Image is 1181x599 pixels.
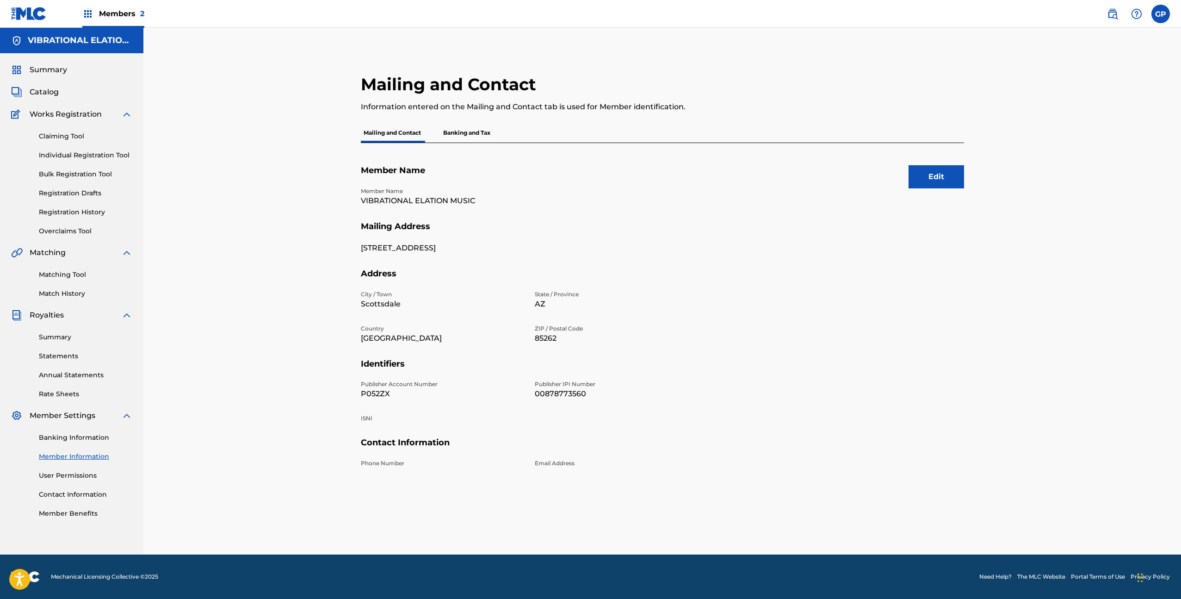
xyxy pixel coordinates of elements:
a: Privacy Policy [1131,573,1170,581]
button: Edit [909,165,964,188]
a: Overclaims Tool [39,226,132,236]
div: Drag [1138,564,1143,592]
img: expand [121,410,132,421]
div: Help [1127,5,1146,23]
img: expand [121,310,132,321]
img: expand [121,247,132,258]
a: Summary [39,332,132,342]
img: search [1107,8,1118,19]
p: Phone Number [361,459,524,468]
a: Claiming Tool [39,131,132,141]
p: Email Address [535,459,698,468]
span: Matching [30,247,66,258]
img: Summary [11,64,22,75]
img: Royalties [11,310,22,321]
a: Public Search [1103,5,1122,23]
a: Bulk Registration Tool [39,169,132,179]
img: MLC Logo [11,7,47,20]
span: Summary [30,64,67,75]
p: Publisher IPI Number [535,380,698,388]
h5: Mailing Address [361,221,964,243]
h5: Identifiers [361,359,964,381]
h2: Mailing and Contact [361,74,541,95]
a: Annual Statements [39,370,132,380]
span: 2 [140,9,144,18]
iframe: Chat Widget [1135,555,1181,599]
img: Matching [11,247,23,258]
img: help [1131,8,1142,19]
img: Top Rightsholders [82,8,93,19]
a: Portal Terms of Use [1071,573,1125,581]
img: logo [11,571,40,582]
span: Royalties [30,310,64,321]
a: Registration History [39,207,132,217]
img: Accounts [11,35,22,46]
p: State / Province [535,290,698,299]
a: Registration Drafts [39,188,132,198]
a: The MLC Website [1017,573,1065,581]
img: Member Settings [11,410,22,421]
a: Match History [39,289,132,299]
a: Statements [39,351,132,361]
img: Works Registration [11,109,23,120]
p: Mailing and Contact [361,123,424,143]
h5: Contact Information [361,437,964,459]
a: Member Benefits [39,509,132,518]
p: 85262 [535,333,698,344]
div: User Menu [1151,5,1170,23]
img: Catalog [11,87,22,98]
p: AZ [535,299,698,310]
h5: VIBRATIONAL ELATION MUSIC [28,35,132,46]
a: Individual Registration Tool [39,150,132,160]
span: Mechanical Licensing Collective © 2025 [51,573,158,581]
p: City / Town [361,290,524,299]
p: Banking and Tax [440,123,493,143]
p: ISNI [361,414,524,423]
a: SummarySummary [11,64,67,75]
p: ZIP / Postal Code [535,324,698,333]
span: Catalog [30,87,59,98]
a: Matching Tool [39,270,132,280]
iframe: Resource Center [1155,419,1181,494]
a: Banking Information [39,433,132,443]
p: Member Name [361,187,524,195]
p: Publisher Account Number [361,380,524,388]
a: Rate Sheets [39,389,132,399]
p: [GEOGRAPHIC_DATA] [361,333,524,344]
p: Country [361,324,524,333]
a: User Permissions [39,471,132,480]
p: Information entered on the Mailing and Contact tab is used for Member identification. [361,101,825,112]
span: Works Registration [30,109,102,120]
a: Member Information [39,452,132,462]
span: Member Settings [30,410,95,421]
p: Scottsdale [361,299,524,310]
p: 00878773560 [535,388,698,399]
h5: Member Name [361,165,964,187]
img: expand [121,109,132,120]
p: [STREET_ADDRESS] [361,243,524,254]
span: Members [99,8,144,19]
a: Contact Information [39,490,132,499]
h5: Address [361,268,964,290]
p: VIBRATIONAL ELATION MUSIC [361,195,524,206]
p: P052ZX [361,388,524,399]
a: Need Help? [979,573,1012,581]
a: CatalogCatalog [11,87,59,98]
